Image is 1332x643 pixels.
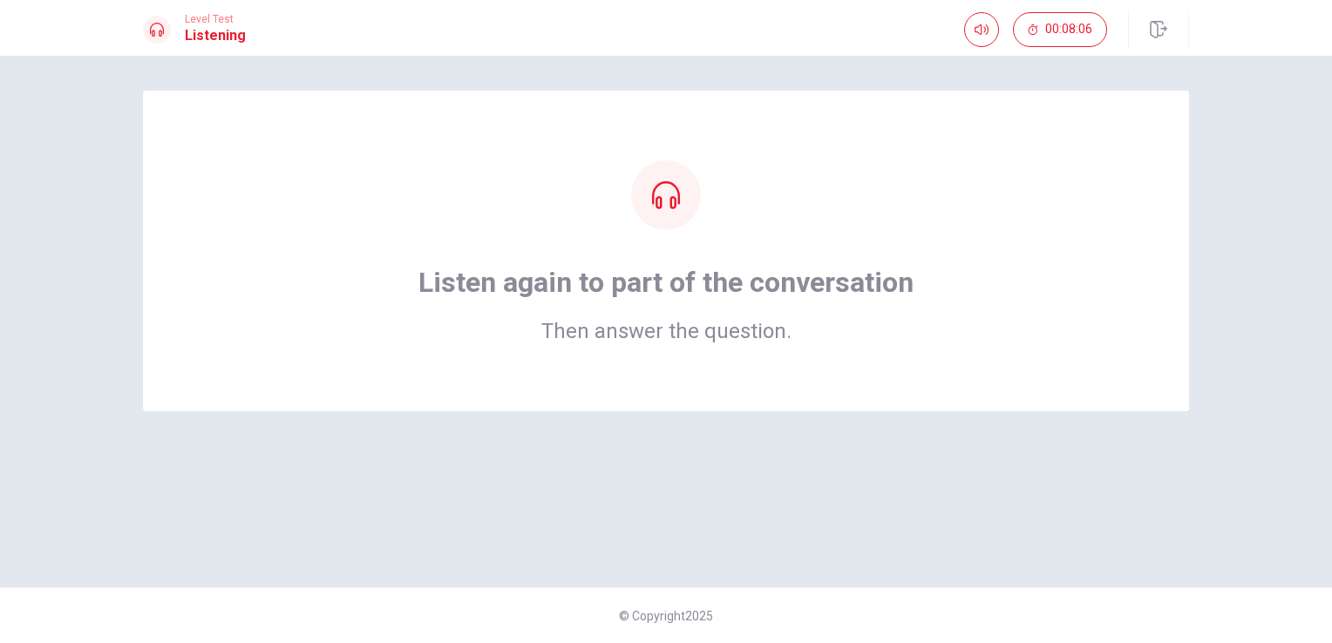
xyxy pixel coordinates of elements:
[418,321,914,342] h2: Then answer the question.
[185,13,246,25] span: Level Test
[1013,12,1107,47] button: 00:08:06
[418,265,914,300] h1: Listen again to part of the conversation
[619,609,713,623] span: © Copyright 2025
[185,25,246,46] h1: Listening
[1045,23,1092,37] span: 00:08:06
